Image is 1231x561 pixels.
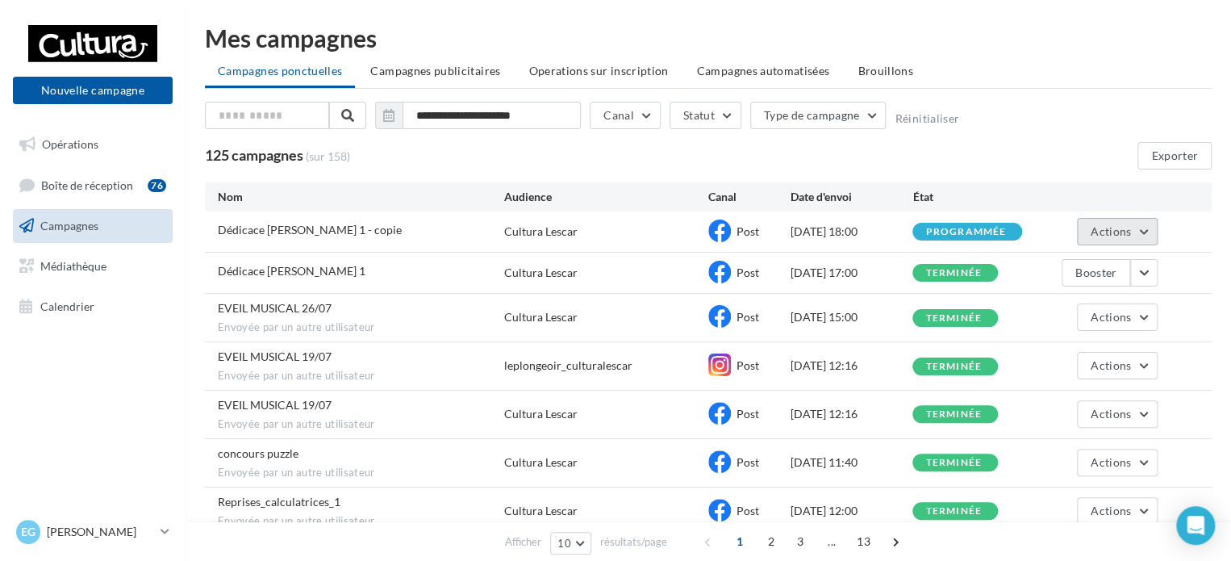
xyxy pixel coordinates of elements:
[727,529,753,555] span: 1
[218,264,365,278] span: Dédicace Michel Dourthe 1
[550,532,591,555] button: 10
[1077,497,1158,525] button: Actions
[790,454,912,471] div: [DATE] 11:40
[670,102,741,129] button: Statut
[1091,455,1131,469] span: Actions
[1077,352,1158,379] button: Actions
[925,506,982,517] div: terminée
[1091,504,1131,517] span: Actions
[737,504,759,517] span: Post
[505,534,541,550] span: Afficher
[858,64,913,77] span: Brouillons
[148,179,166,192] div: 76
[737,407,759,421] span: Post
[10,128,176,161] a: Opérations
[205,146,303,164] span: 125 campagnes
[557,537,571,550] span: 10
[218,301,332,315] span: EVEIL MUSICAL 26/07
[40,259,106,273] span: Médiathèque
[1091,224,1131,238] span: Actions
[708,189,790,205] div: Canal
[790,503,912,519] div: [DATE] 12:00
[13,517,173,547] a: EG [PERSON_NAME]
[1077,304,1158,331] button: Actions
[850,529,877,555] span: 13
[925,362,982,372] div: terminée
[790,265,912,281] div: [DATE] 17:00
[10,249,176,283] a: Médiathèque
[925,313,982,324] div: terminée
[1091,358,1131,372] span: Actions
[504,406,578,422] div: Cultura Lescar
[504,358,632,374] div: leplongeoir_culturalescar
[1077,400,1158,428] button: Actions
[925,268,982,278] div: terminée
[790,189,912,205] div: Date d'envoi
[218,350,332,363] span: EVEIL MUSICAL 19/07
[13,77,173,104] button: Nouvelle campagne
[750,102,887,129] button: Type de campagne
[528,64,668,77] span: Operations sur inscription
[1137,142,1212,170] button: Exporter
[600,534,667,550] span: résultats/page
[1062,259,1130,287] button: Booster
[218,398,332,412] span: EVEIL MUSICAL 19/07
[737,266,759,279] span: Post
[218,446,298,460] span: concours puzzle
[790,224,912,240] div: [DATE] 18:00
[504,224,578,240] div: Cultura Lescar
[504,309,578,325] div: Cultura Lescar
[758,529,784,555] span: 2
[697,64,830,77] span: Campagnes automatisées
[370,64,500,77] span: Campagnes publicitaires
[1077,449,1158,476] button: Actions
[218,369,504,383] span: Envoyée par un autre utilisateur
[787,529,813,555] span: 3
[10,168,176,203] a: Boîte de réception76
[925,409,982,420] div: terminée
[819,529,845,555] span: ...
[10,290,176,324] a: Calendrier
[790,358,912,374] div: [DATE] 12:16
[895,112,959,125] button: Réinitialiser
[1176,506,1215,545] div: Open Intercom Messenger
[590,102,661,129] button: Canal
[925,458,982,468] div: terminée
[737,310,759,324] span: Post
[737,455,759,469] span: Post
[218,320,504,335] span: Envoyée par un autre utilisateur
[42,137,98,151] span: Opérations
[41,178,133,191] span: Boîte de réception
[790,309,912,325] div: [DATE] 15:00
[10,209,176,243] a: Campagnes
[1091,310,1131,324] span: Actions
[40,219,98,232] span: Campagnes
[504,503,578,519] div: Cultura Lescar
[1077,218,1158,245] button: Actions
[504,454,578,471] div: Cultura Lescar
[218,417,504,432] span: Envoyée par un autre utilisateur
[218,466,504,480] span: Envoyée par un autre utilisateur
[218,495,340,509] span: Reprises_calculatrices_1
[912,189,1035,205] div: État
[925,227,1006,237] div: programmée
[205,26,1212,50] div: Mes campagnes
[21,524,35,540] span: EG
[218,189,504,205] div: Nom
[737,358,759,372] span: Post
[306,149,350,165] span: (sur 158)
[790,406,912,422] div: [DATE] 12:16
[40,299,94,312] span: Calendrier
[1091,407,1131,421] span: Actions
[737,224,759,238] span: Post
[218,514,504,529] span: Envoyée par un autre utilisateur
[47,524,154,540] p: [PERSON_NAME]
[504,265,578,281] div: Cultura Lescar
[504,189,708,205] div: Audience
[218,223,402,237] span: Dédicace Michel Dourthe 1 - copie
